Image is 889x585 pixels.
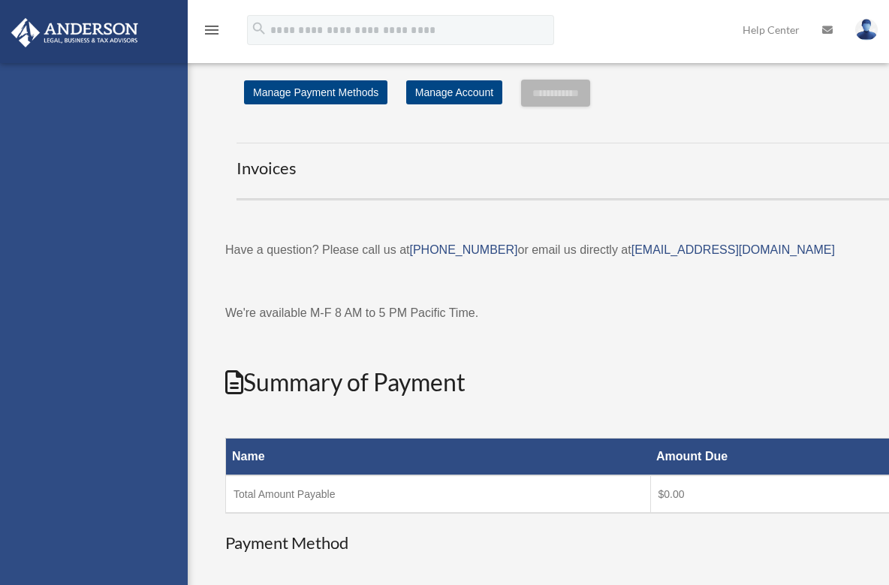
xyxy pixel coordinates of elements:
img: Anderson Advisors Platinum Portal [7,18,143,47]
img: User Pic [855,19,878,41]
i: menu [203,21,221,39]
th: Name [226,439,651,476]
a: [EMAIL_ADDRESS][DOMAIN_NAME] [631,243,835,256]
a: Manage Payment Methods [244,80,387,104]
i: search [251,20,267,37]
a: menu [203,26,221,39]
a: Manage Account [406,80,502,104]
a: [PHONE_NUMBER] [409,243,517,256]
td: Total Amount Payable [226,475,651,513]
